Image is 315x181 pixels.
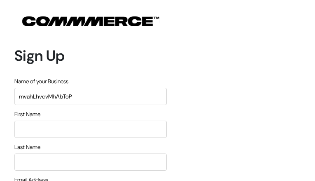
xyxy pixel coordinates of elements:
label: Last Name [14,143,40,151]
h1: Sign Up [14,47,167,64]
img: COMMMERCE [22,16,159,26]
label: Name of your Business [14,77,68,86]
label: First Name [14,110,40,119]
